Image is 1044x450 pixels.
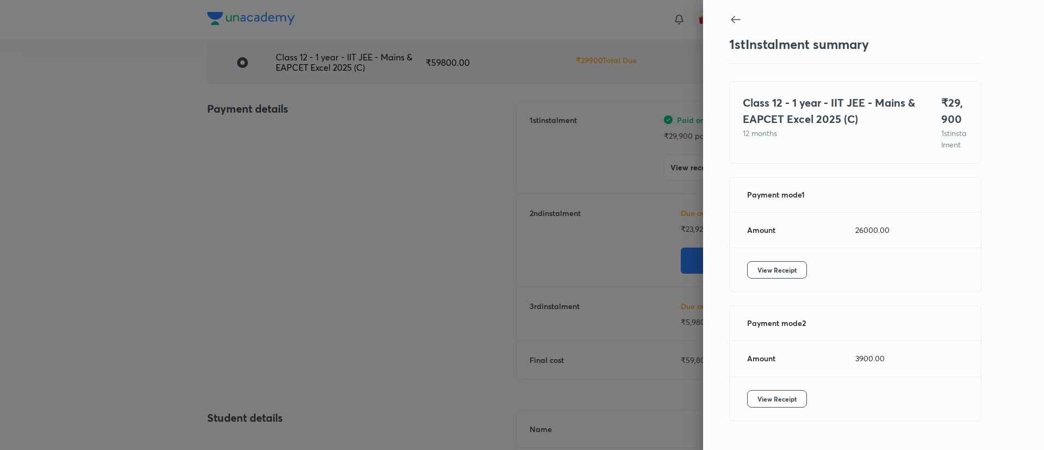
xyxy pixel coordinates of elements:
h3: 1 st Instalment summary [729,36,869,52]
div: Amount [747,354,855,363]
div: Payment mode 1 [747,190,855,199]
button: View Receipt [747,261,807,279]
p: 1 st instalment [941,127,968,150]
div: Payment mode 2 [747,319,855,328]
div: Amount [747,226,855,235]
div: 26000.00 [855,226,964,235]
span: View Receipt [757,393,797,404]
h4: ₹ 29,900 [941,95,968,127]
h4: Class 12 - 1 year - IIT JEE - Mains & EAPCET Excel 2025 (C) [743,95,915,127]
p: 12 months [743,127,915,139]
span: View Receipt [757,264,797,275]
div: 3900.00 [855,354,964,363]
button: View Receipt [747,390,807,408]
